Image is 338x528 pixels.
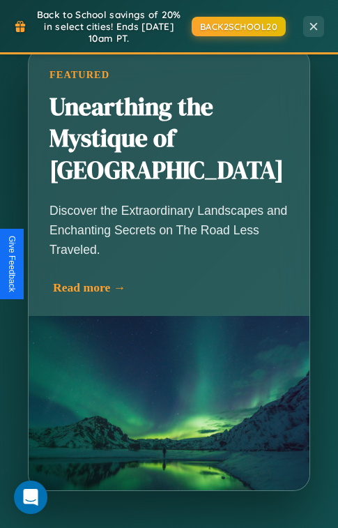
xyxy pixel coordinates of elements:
p: Discover the Extraordinary Landscapes and Enchanting Secrets on The Road Less Traveled. [49,201,289,259]
div: Featured [49,69,289,81]
div: Open Intercom Messenger [14,481,47,514]
div: Read more → [53,280,292,295]
button: BACK2SCHOOL20 [192,17,286,36]
div: Give Feedback [7,236,17,292]
h2: Unearthing the Mystique of [GEOGRAPHIC_DATA] [49,91,289,187]
span: Back to School savings of 20% in select cities! Ends [DATE] 10am PT. [33,8,185,44]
